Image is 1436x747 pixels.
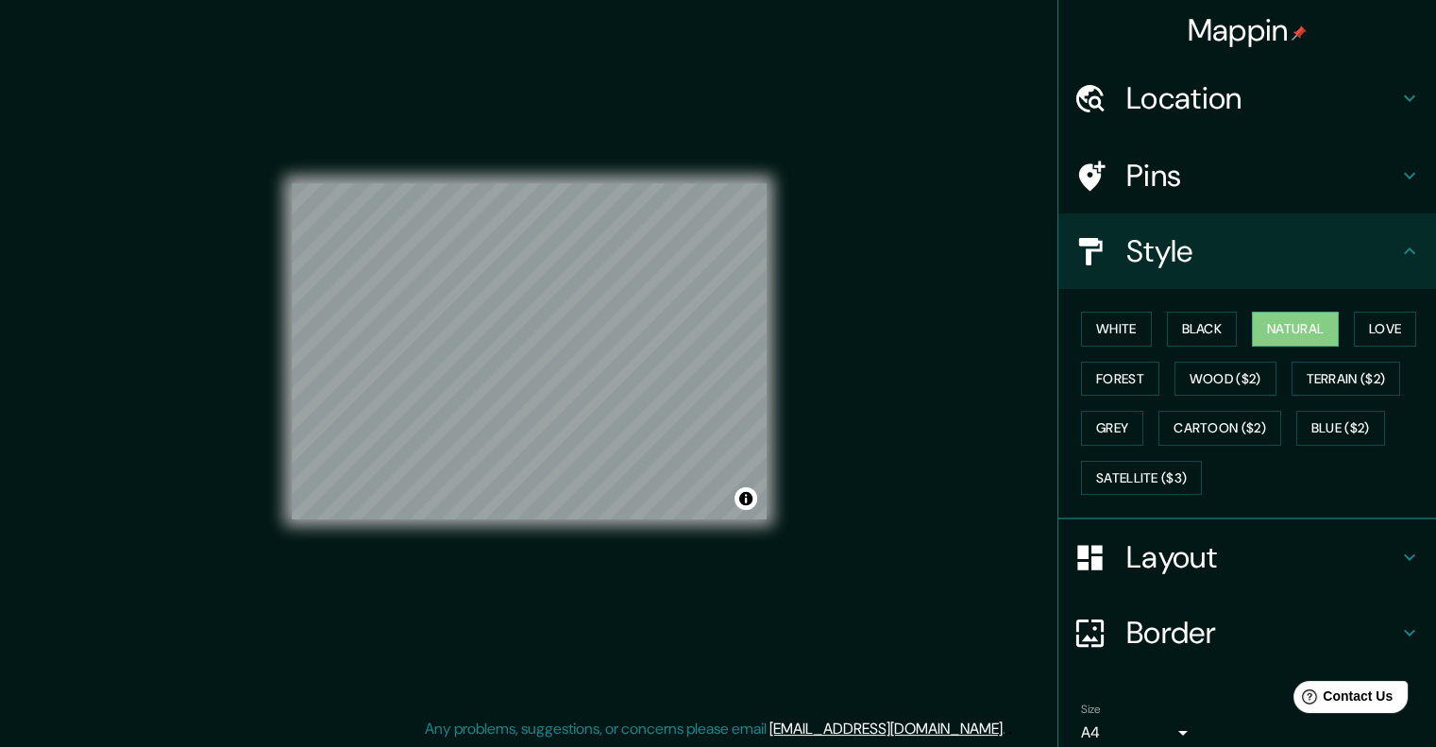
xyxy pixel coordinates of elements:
button: Black [1167,312,1238,347]
h4: Mappin [1188,11,1308,49]
button: Satellite ($3) [1081,461,1202,496]
button: White [1081,312,1152,347]
button: Blue ($2) [1296,411,1385,446]
canvas: Map [292,183,767,519]
h4: Pins [1126,157,1398,195]
h4: Location [1126,79,1398,117]
button: Forest [1081,362,1159,397]
div: Location [1058,60,1436,136]
button: Terrain ($2) [1292,362,1401,397]
a: [EMAIL_ADDRESS][DOMAIN_NAME] [769,719,1003,739]
h4: Border [1126,614,1398,652]
button: Love [1354,312,1416,347]
div: . [1005,718,1008,740]
div: Layout [1058,519,1436,595]
div: Border [1058,595,1436,671]
button: Wood ($2) [1174,362,1276,397]
button: Toggle attribution [735,487,757,510]
h4: Layout [1126,538,1398,576]
div: Style [1058,213,1436,289]
button: Grey [1081,411,1143,446]
button: Natural [1252,312,1339,347]
div: Pins [1058,138,1436,213]
img: pin-icon.png [1292,25,1307,41]
iframe: Help widget launcher [1268,673,1415,726]
button: Cartoon ($2) [1158,411,1281,446]
h4: Style [1126,232,1398,270]
label: Size [1081,702,1101,718]
p: Any problems, suggestions, or concerns please email . [425,718,1005,740]
div: . [1008,718,1012,740]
